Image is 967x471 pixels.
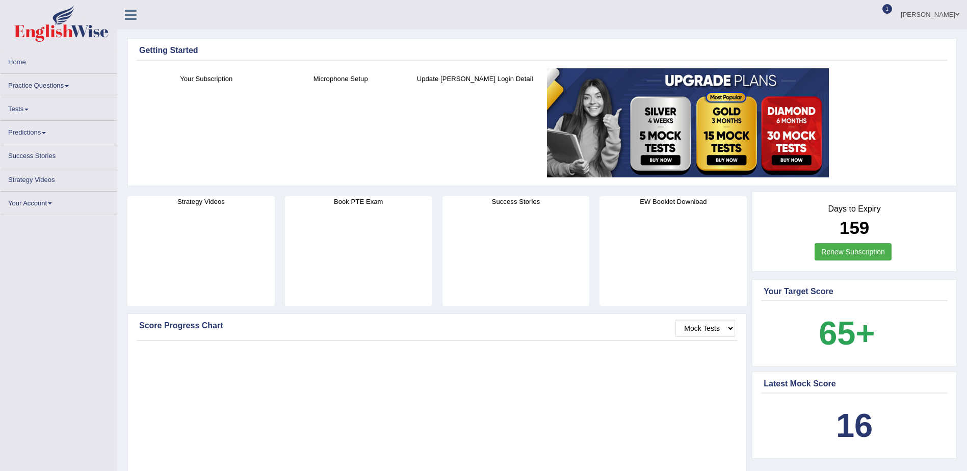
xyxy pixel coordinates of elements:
[836,407,873,444] b: 16
[144,73,268,84] h4: Your Subscription
[139,320,735,332] div: Score Progress Chart
[127,196,275,207] h4: Strategy Videos
[815,243,892,260] a: Renew Subscription
[764,204,945,214] h4: Days to Expiry
[1,168,117,188] a: Strategy Videos
[1,97,117,117] a: Tests
[882,4,893,14] span: 1
[1,74,117,94] a: Practice Questions
[442,196,590,207] h4: Success Stories
[1,121,117,141] a: Predictions
[764,285,945,298] div: Your Target Score
[285,196,432,207] h4: Book PTE Exam
[599,196,747,207] h4: EW Booklet Download
[840,218,869,238] b: 159
[1,192,117,212] a: Your Account
[819,315,875,352] b: 65+
[139,44,945,57] div: Getting Started
[764,378,945,390] div: Latest Mock Score
[1,50,117,70] a: Home
[1,144,117,164] a: Success Stories
[547,68,829,177] img: small5.jpg
[278,73,402,84] h4: Microphone Setup
[413,73,537,84] h4: Update [PERSON_NAME] Login Detail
